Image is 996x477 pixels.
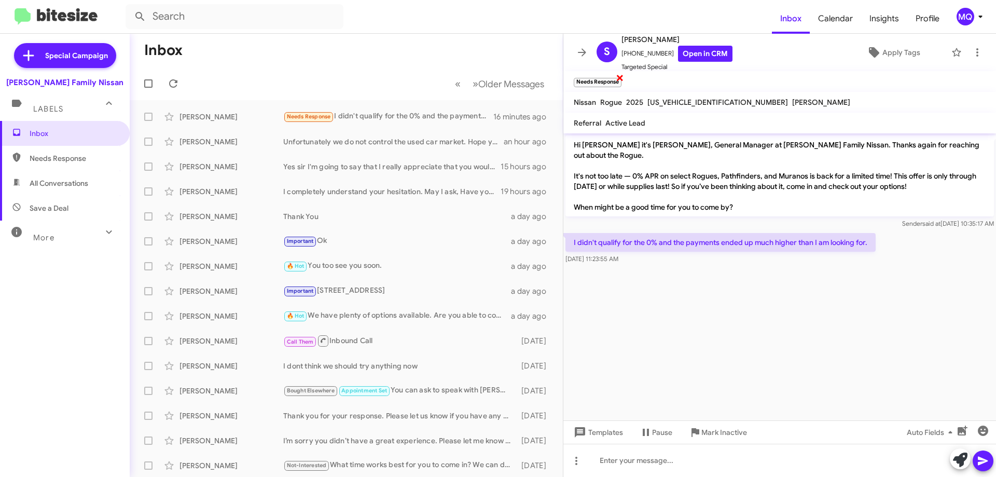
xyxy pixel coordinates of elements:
span: [PERSON_NAME] [792,98,850,107]
span: Special Campaign [45,50,108,61]
div: [PERSON_NAME] [179,211,283,222]
div: [PERSON_NAME] [179,112,283,122]
span: Pause [652,423,672,442]
div: a day ago [511,211,555,222]
span: × [616,71,624,84]
div: [PERSON_NAME] [179,435,283,446]
div: [DATE] [516,435,555,446]
button: Apply Tags [840,43,946,62]
div: You can ask to speak with [PERSON_NAME] or [PERSON_NAME] [283,385,516,397]
p: Hi [PERSON_NAME] it's [PERSON_NAME], General Manager at [PERSON_NAME] Family Nissan. Thanks again... [565,135,994,216]
div: [DATE] [516,460,555,471]
span: Auto Fields [907,423,957,442]
span: 🔥 Hot [287,263,305,269]
div: [DATE] [516,386,555,396]
div: [PERSON_NAME] [179,286,283,296]
span: said at [922,220,940,227]
div: [PERSON_NAME] Family Nissan [6,77,123,88]
span: Rogue [600,98,622,107]
div: a day ago [511,311,555,321]
span: Active Lead [605,118,645,128]
span: Labels [33,104,63,114]
div: [PERSON_NAME] [179,137,283,147]
span: Apply Tags [882,43,920,62]
span: Older Messages [478,78,544,90]
div: [PERSON_NAME] [179,161,283,172]
div: MQ [957,8,974,25]
div: 15 hours ago [501,161,555,172]
div: a day ago [511,236,555,247]
span: [DATE] 11:23:55 AM [565,255,618,263]
input: Search [126,4,343,29]
div: Thank You [283,211,511,222]
div: Inbound Call [283,334,516,347]
div: Ok [283,235,511,247]
a: Open in CRM [678,46,732,62]
div: [DATE] [516,361,555,371]
div: [PERSON_NAME] [179,186,283,197]
span: [PERSON_NAME] [621,33,732,46]
span: Templates [572,423,623,442]
span: Needs Response [30,153,118,163]
div: I dont think we should try anything now [283,361,516,371]
button: Mark Inactive [681,423,755,442]
span: Call Them [287,338,314,345]
span: Bought Elsewhere [287,387,335,394]
span: 🔥 Hot [287,312,305,319]
div: 19 hours ago [501,186,555,197]
a: Profile [907,4,948,34]
div: a day ago [511,261,555,271]
button: Previous [449,73,467,94]
span: » [473,77,478,90]
div: [PERSON_NAME] [179,236,283,247]
div: What time works best for you to come in? We can discuss purchasing your vehicle and explore all y... [283,459,516,471]
span: 2025 [626,98,643,107]
button: Templates [563,423,631,442]
span: Mark Inactive [701,423,747,442]
div: [DATE] [516,336,555,346]
div: [STREET_ADDRESS] [283,285,511,297]
nav: Page navigation example [449,73,550,94]
span: [PHONE_NUMBER] [621,46,732,62]
span: Not-Interested [287,462,327,469]
div: [PERSON_NAME] [179,261,283,271]
span: All Conversations [30,178,88,188]
span: [US_VEHICLE_IDENTIFICATION_NUMBER] [647,98,788,107]
div: I’m sorry you didn’t have a great experience. Please let me know if there is anything we may have... [283,435,516,446]
span: Save a Deal [30,203,68,213]
a: Special Campaign [14,43,116,68]
span: More [33,233,54,242]
div: an hour ago [504,137,555,147]
div: Thank you for your response. Please let us know if you have any questions or concerns in the mean... [283,411,516,421]
div: [PERSON_NAME] [179,311,283,321]
button: Pause [631,423,681,442]
div: [PERSON_NAME] [179,460,283,471]
div: [PERSON_NAME] [179,411,283,421]
div: I didn't qualify for the 0% and the payments ended up much higher than I am looking for. [283,111,493,122]
div: I completely understand your hesitation. May I ask, Have you seen the current market on used cars... [283,186,501,197]
span: Nissan [574,98,596,107]
span: Inbox [30,128,118,139]
span: Appointment Set [341,387,387,394]
div: [DATE] [516,411,555,421]
div: a day ago [511,286,555,296]
a: Insights [861,4,907,34]
div: 16 minutes ago [493,112,555,122]
span: S [604,44,610,60]
div: [PERSON_NAME] [179,336,283,346]
span: Important [287,238,314,244]
span: Important [287,288,314,294]
div: We have plenty of options available. Are you able to come in [DATE] and see what options we have? [283,310,511,322]
div: Yes sir I'm going to say that I really appreciate that you would contact me and see if I was sati... [283,161,501,172]
button: Next [466,73,550,94]
a: Inbox [772,4,810,34]
p: I didn't qualify for the 0% and the payments ended up much higher than I am looking for. [565,233,876,252]
a: Calendar [810,4,861,34]
h1: Inbox [144,42,183,59]
button: Auto Fields [898,423,965,442]
button: MQ [948,8,985,25]
div: [PERSON_NAME] [179,361,283,371]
